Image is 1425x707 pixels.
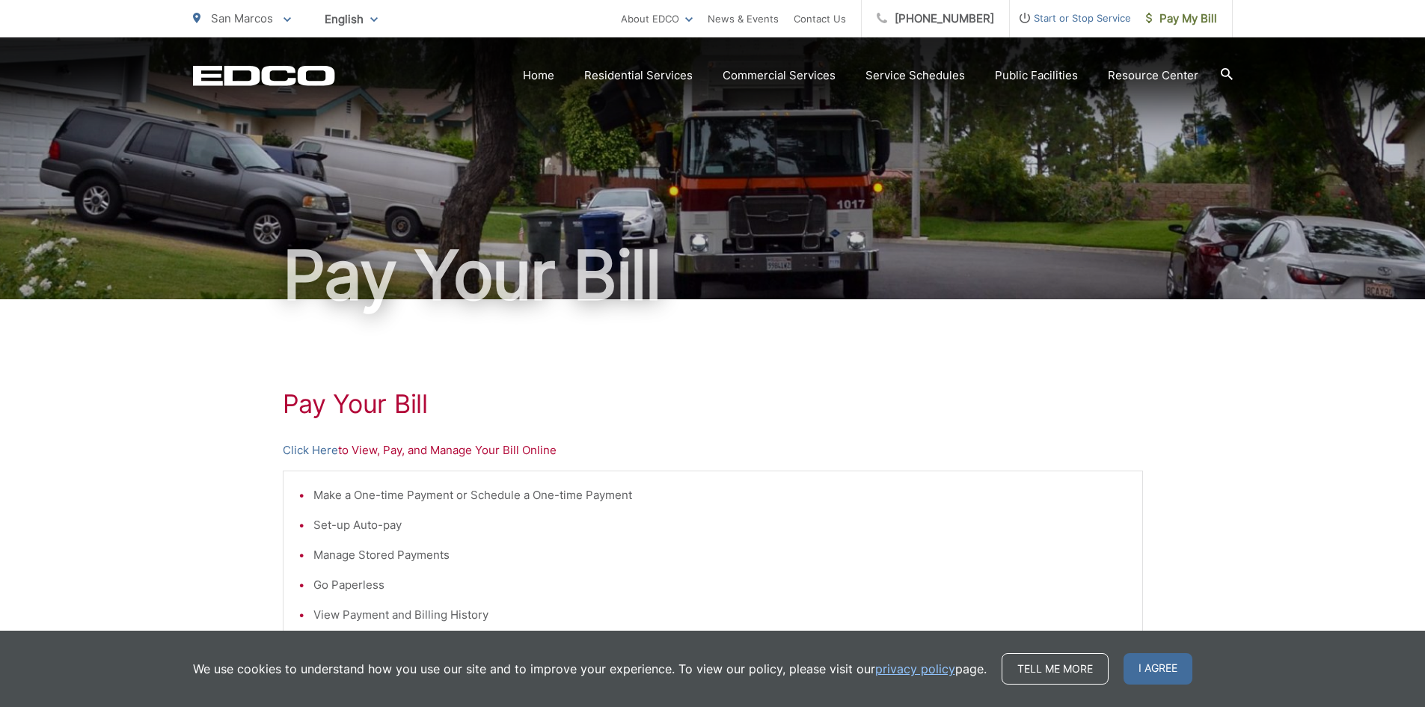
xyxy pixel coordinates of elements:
[193,238,1233,313] h1: Pay Your Bill
[313,576,1127,594] li: Go Paperless
[193,65,335,86] a: EDCD logo. Return to the homepage.
[1124,653,1192,685] span: I agree
[211,11,273,25] span: San Marcos
[283,441,1143,459] p: to View, Pay, and Manage Your Bill Online
[283,441,338,459] a: Click Here
[313,486,1127,504] li: Make a One-time Payment or Schedule a One-time Payment
[584,67,693,85] a: Residential Services
[313,516,1127,534] li: Set-up Auto-pay
[723,67,836,85] a: Commercial Services
[283,389,1143,419] h1: Pay Your Bill
[313,6,389,32] span: English
[313,606,1127,624] li: View Payment and Billing History
[794,10,846,28] a: Contact Us
[995,67,1078,85] a: Public Facilities
[1108,67,1198,85] a: Resource Center
[875,660,955,678] a: privacy policy
[1002,653,1109,685] a: Tell me more
[193,660,987,678] p: We use cookies to understand how you use our site and to improve your experience. To view our pol...
[523,67,554,85] a: Home
[708,10,779,28] a: News & Events
[865,67,965,85] a: Service Schedules
[621,10,693,28] a: About EDCO
[1146,10,1217,28] span: Pay My Bill
[313,546,1127,564] li: Manage Stored Payments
